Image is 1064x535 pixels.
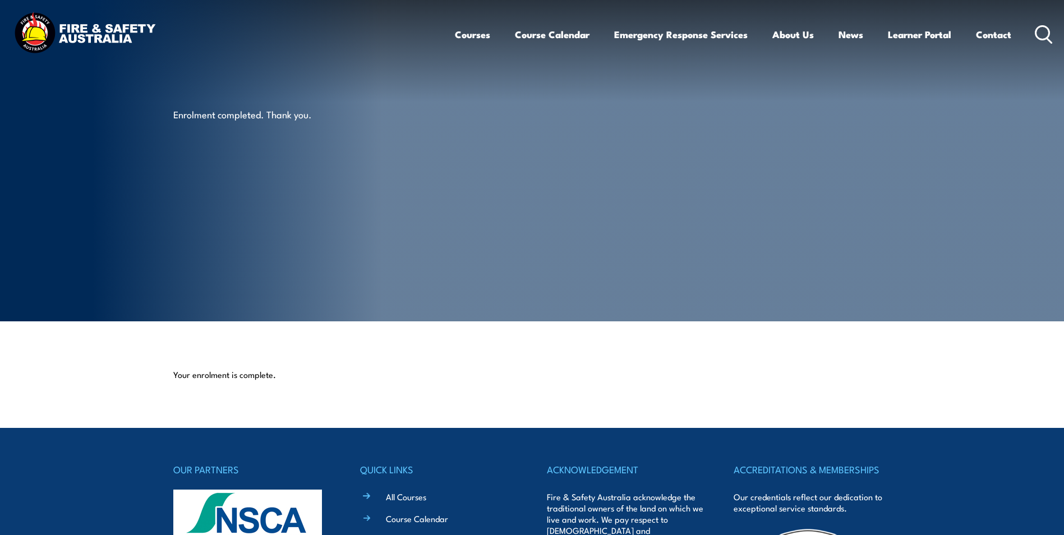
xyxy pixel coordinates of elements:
a: Courses [455,20,490,49]
a: Contact [976,20,1011,49]
a: Emergency Response Services [614,20,748,49]
a: News [839,20,863,49]
a: Course Calendar [515,20,589,49]
h4: QUICK LINKS [360,462,517,477]
h4: OUR PARTNERS [173,462,330,477]
h4: ACCREDITATIONS & MEMBERSHIPS [734,462,891,477]
p: Your enrolment is complete. [173,369,891,380]
h4: ACKNOWLEDGEMENT [547,462,704,477]
a: Learner Portal [888,20,951,49]
a: About Us [772,20,814,49]
a: Course Calendar [386,513,448,524]
a: All Courses [386,491,426,502]
p: Our credentials reflect our dedication to exceptional service standards. [734,491,891,514]
p: Enrolment completed. Thank you. [173,108,378,121]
